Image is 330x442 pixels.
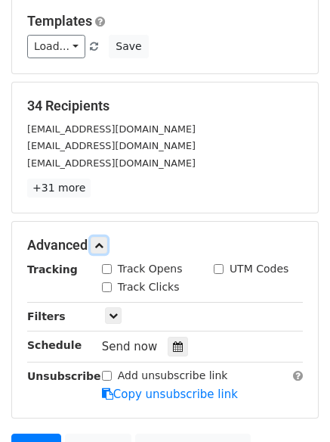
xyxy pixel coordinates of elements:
label: Add unsubscribe link [118,368,228,384]
small: [EMAIL_ADDRESS][DOMAIN_NAME] [27,140,196,151]
button: Save [109,35,148,58]
iframe: Chat Widget [254,369,330,442]
h5: Advanced [27,237,303,254]
a: +31 more [27,179,91,198]
a: Load... [27,35,85,58]
a: Copy unsubscribe link [102,388,238,401]
span: Send now [102,340,158,353]
label: Track Clicks [118,279,180,295]
label: Track Opens [118,261,183,277]
small: [EMAIL_ADDRESS][DOMAIN_NAME] [27,157,196,169]
strong: Schedule [27,339,82,351]
small: [EMAIL_ADDRESS][DOMAIN_NAME] [27,123,196,135]
h5: 34 Recipients [27,98,303,114]
strong: Tracking [27,263,78,275]
a: Templates [27,13,92,29]
strong: Unsubscribe [27,370,101,382]
label: UTM Codes [230,261,288,277]
strong: Filters [27,310,66,322]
